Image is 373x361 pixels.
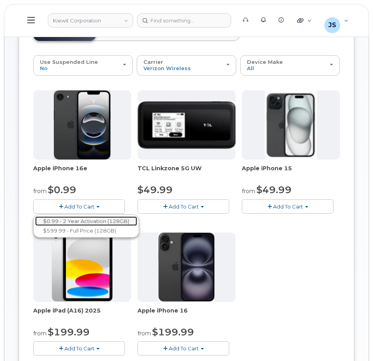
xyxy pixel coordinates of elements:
span: $49.99 [138,184,173,195]
img: iphone16e.png [54,90,111,160]
button: Device Make All [240,55,340,76]
span: $49.99 [256,184,292,195]
div: Apple iPhone 15 [242,164,340,180]
a: $0.99 - 2 Year Activation (128GB) [35,216,137,226]
a: Kiewit Corporation [48,13,133,28]
div: Quicklinks [292,13,317,28]
span: Verizon Wireless [143,65,191,71]
span: $199.99 [152,326,194,338]
small: from [33,330,47,337]
span: No [40,65,47,71]
button: Use Suspended Line No [33,55,133,76]
span: Device Make [247,59,283,65]
img: iphone15.jpg [265,90,317,160]
span: Add To Cart [64,345,94,352]
small: from [138,330,151,337]
button: Add To Cart [138,199,229,213]
div: Jessica Safarik [319,13,354,28]
button: Add To Cart [138,341,229,355]
button: Add To Cart [33,199,125,213]
img: ipad_11.png [52,233,113,302]
img: iphone_16_plus.png [158,233,214,302]
button: Add To Cart [33,341,125,355]
span: Add To Cart [64,203,94,210]
iframe: Messenger Launcher [339,327,367,355]
div: TCL Linkzone 5G UW [138,164,235,180]
span: Carrier [143,59,163,65]
div: Apple iPhone 16e [33,164,131,180]
img: linkzone5g.png [138,101,235,149]
a: $599.99 - Full Price (128GB) [35,226,137,236]
span: Add To Cart [169,345,199,352]
span: Add To Cart [273,203,303,210]
small: from [33,188,47,195]
div: Apple iPhone 16 [138,307,235,322]
div: Apple iPad (A16) 2025 [33,307,131,322]
span: $199.99 [48,326,90,338]
button: Add To Cart [242,199,333,213]
input: Find something... [137,13,231,28]
span: $0.99 [48,184,76,195]
span: All [247,65,254,71]
span: JS [328,20,336,30]
span: Add To Cart [169,203,199,210]
small: from [242,188,255,195]
button: Carrier Verizon Wireless [137,55,236,76]
span: Use Suspended Line [40,59,98,65]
